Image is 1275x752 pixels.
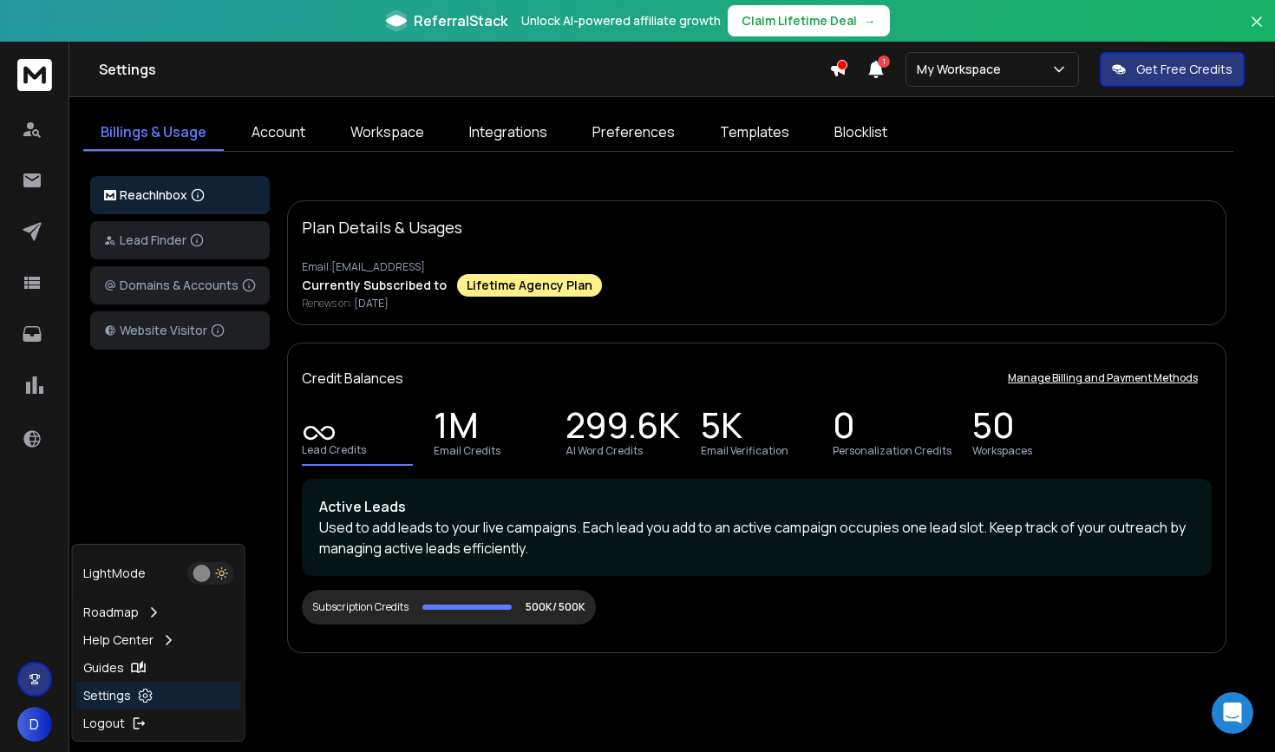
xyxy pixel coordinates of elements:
p: Workspaces [972,444,1032,458]
a: Settings [76,682,241,709]
button: D [17,707,52,742]
p: Unlock AI-powered affiliate growth [521,12,721,29]
p: Logout [83,715,125,732]
p: Currently Subscribed to [302,277,447,294]
a: Blocklist [817,114,905,151]
a: Help Center [76,626,241,654]
p: My Workspace [917,61,1008,78]
span: [DATE] [354,296,389,311]
span: → [864,12,876,29]
button: Claim Lifetime Deal→ [728,5,890,36]
a: Preferences [575,114,692,151]
a: Roadmap [76,598,241,626]
p: 500K/ 500K [526,600,585,614]
a: Billings & Usage [83,114,224,151]
p: Lead Credits [302,443,366,457]
span: 1 [878,56,890,68]
button: ReachInbox [90,176,270,214]
button: Close banner [1246,10,1268,52]
span: ReferralStack [414,10,507,31]
p: Renews on: [302,297,1212,311]
p: Manage Billing and Payment Methods [1008,371,1198,385]
p: Light Mode [83,565,146,582]
p: 5K [701,416,742,441]
a: Integrations [452,114,565,151]
a: Guides [76,654,241,682]
button: Get Free Credits [1100,52,1245,87]
p: Email Verification [701,444,788,458]
p: Get Free Credits [1136,61,1232,78]
h1: Settings [99,59,829,80]
p: Roadmap [83,604,139,621]
button: Lead Finder [90,221,270,259]
p: Used to add leads to your live campaigns. Each lead you add to an active campaign occupies one le... [319,517,1194,559]
button: Manage Billing and Payment Methods [994,361,1212,396]
img: logo [104,190,116,201]
div: Subscription Credits [312,600,409,614]
p: Email Credits [434,444,500,458]
p: 299.6K [566,416,680,441]
a: Workspace [333,114,441,151]
p: Email: [EMAIL_ADDRESS] [302,260,1212,274]
p: AI Word Credits [566,444,643,458]
button: Domains & Accounts [90,266,270,304]
p: Credit Balances [302,368,403,389]
a: Templates [703,114,807,151]
p: Settings [83,687,131,704]
p: 0 [833,416,855,441]
p: Personalization Credits [833,444,951,458]
button: Website Visitor [90,311,270,350]
p: Help Center [83,631,154,649]
div: Open Intercom Messenger [1212,692,1253,734]
p: 50 [972,416,1015,441]
a: Account [234,114,323,151]
p: Plan Details & Usages [302,215,462,239]
div: Lifetime Agency Plan [457,274,602,297]
p: 1M [434,416,479,441]
p: Active Leads [319,496,1194,517]
p: Guides [83,659,124,677]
